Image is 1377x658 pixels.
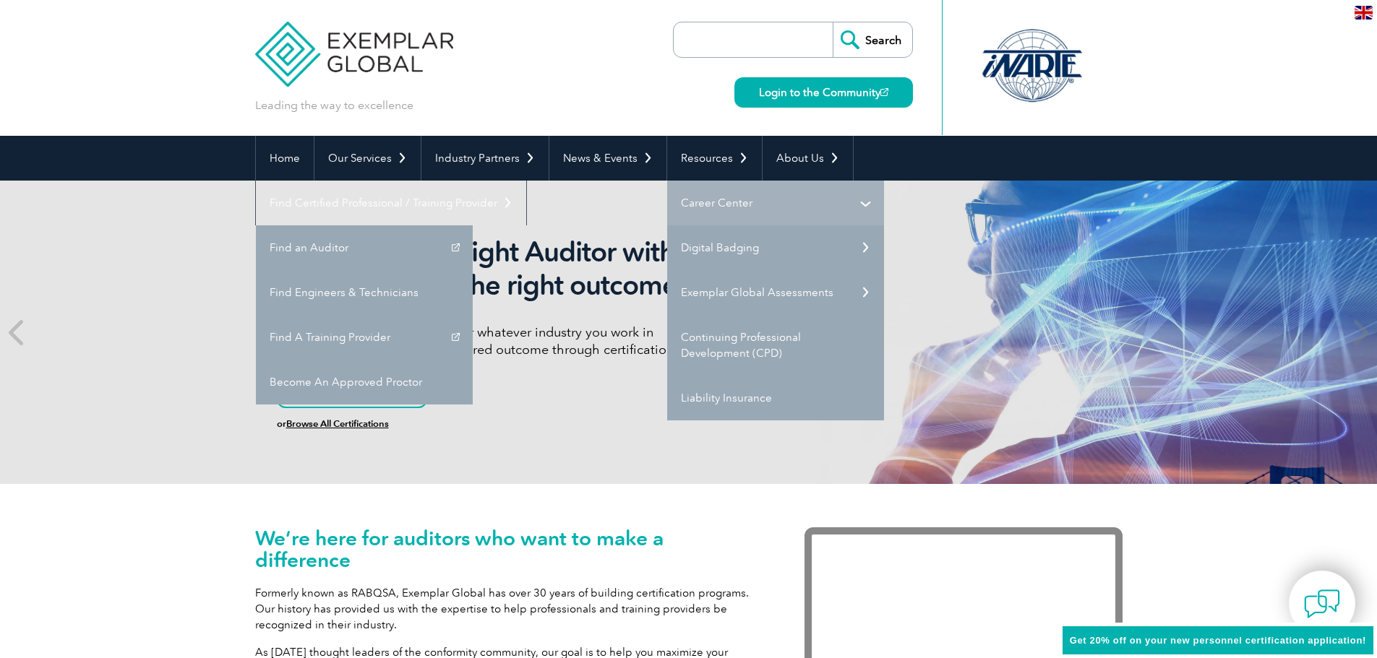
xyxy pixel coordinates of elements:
a: Career Center [667,181,884,225]
a: Find Engineers & Technicians [256,270,473,315]
a: Industry Partners [421,136,549,181]
a: Become An Approved Proctor [256,360,473,404]
a: Digital Badging [667,225,884,270]
a: Find an Auditor [256,225,473,270]
img: open_square.png [880,88,888,96]
a: Liability Insurance [667,376,884,420]
a: About Us [763,136,853,181]
a: Home [256,136,314,181]
a: Resources [667,136,762,181]
h2: Want to be the right Auditor with the right skills to deliver the right outcome? [277,235,819,302]
p: Whatever language you speak or whatever industry you work in We are here to support your desired ... [277,324,819,358]
a: Login to the Community [734,77,913,108]
a: Our Services [314,136,421,181]
h6: or [277,419,819,429]
img: contact-chat.png [1304,586,1340,622]
img: en [1355,6,1373,20]
a: Find Certified Professional / Training Provider [256,181,526,225]
span: Get 20% off on your new personnel certification application! [1070,635,1366,646]
h1: We’re here for auditors who want to make a difference [255,527,761,571]
input: Search [833,22,912,57]
p: Leading the way to excellence [255,98,413,113]
p: Formerly known as RABQSA, Exemplar Global has over 30 years of building certification programs. O... [255,585,761,633]
a: Continuing Professional Development (CPD) [667,315,884,376]
a: Exemplar Global Assessments [667,270,884,315]
a: Browse All Certifications [286,418,389,429]
a: Find A Training Provider [256,315,473,360]
a: News & Events [549,136,666,181]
